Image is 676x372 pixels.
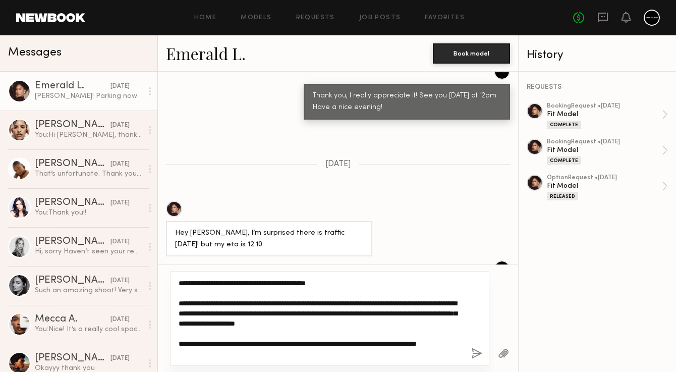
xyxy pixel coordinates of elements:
div: Complete [547,156,581,165]
div: [DATE] [110,354,130,363]
div: Hi, sorry Haven’t seen your request, if you still need me I’m available [DATE] or any other day [35,247,142,256]
div: Such an amazing shoot! Very sweet & skilled designer with great quality! Highly recommend. [35,286,142,295]
div: booking Request • [DATE] [547,103,662,110]
div: Released [547,192,578,200]
a: bookingRequest •[DATE]Fit ModelComplete [547,103,668,129]
div: Thank you, I really appreciate it! See you [DATE] at 12pm: Have a nice evening! [313,90,501,114]
div: [PERSON_NAME] [35,353,110,363]
div: Complete [547,121,581,129]
a: Job Posts [359,15,401,21]
div: Fit Model [547,110,662,119]
div: Fit Model [547,145,662,155]
div: You: Thank you!! [35,208,142,218]
div: Hey [PERSON_NAME], I’m surprised there is traffic [DATE]! but my eta is 12:10 [175,228,363,251]
div: [PERSON_NAME] [35,120,110,130]
div: [DATE] [110,237,130,247]
div: [DATE] [110,315,130,325]
div: option Request • [DATE] [547,175,662,181]
div: History [527,49,668,61]
div: [DATE] [110,121,130,130]
div: [PERSON_NAME] [35,198,110,208]
div: [DATE] [110,198,130,208]
div: [DATE] [110,276,130,286]
div: Fit Model [547,181,662,191]
div: [PERSON_NAME] [35,159,110,169]
a: Home [194,15,217,21]
div: [PERSON_NAME] [35,276,110,286]
a: optionRequest •[DATE]Fit ModelReleased [547,175,668,200]
div: Emerald L. [35,81,110,91]
div: [PERSON_NAME] [35,237,110,247]
div: [DATE] [110,160,130,169]
div: [DATE] [110,82,130,91]
div: REQUESTS [527,84,668,91]
a: bookingRequest •[DATE]Fit ModelComplete [547,139,668,165]
div: booking Request • [DATE] [547,139,662,145]
span: [DATE] [325,160,351,169]
div: That’s unfortunate. Thank you for the well wish, hope to work with you in the future. [35,169,142,179]
a: Models [241,15,271,21]
div: Mecca A. [35,314,110,325]
div: You: Hi [PERSON_NAME], thank you for letting me know. I hope you have an amazing time at NYFW! We... [35,130,142,140]
a: Requests [296,15,335,21]
a: Favorites [425,15,465,21]
button: Book model [433,43,510,64]
div: [PERSON_NAME]! Parking now [35,91,142,101]
div: You: Nice! It’s a really cool space, happy we found it. Enjoy the rest of your day :) [35,325,142,334]
a: Emerald L. [166,42,246,64]
a: Book model [433,48,510,57]
span: Messages [8,47,62,59]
